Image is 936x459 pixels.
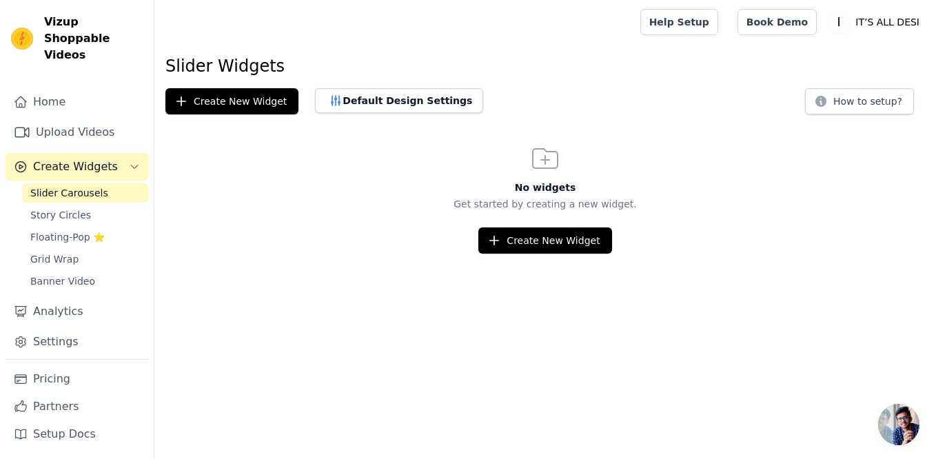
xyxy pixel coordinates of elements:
a: Grid Wrap [22,249,148,269]
span: Create Widgets [33,159,118,175]
a: Pricing [6,365,148,393]
a: Open chat [878,404,919,445]
a: Setup Docs [6,420,148,448]
a: Home [6,88,148,116]
span: Vizup Shoppable Videos [44,14,143,63]
a: Banner Video [22,272,148,291]
p: IT’S ALL DESI [850,10,925,34]
button: I IT’S ALL DESI [828,10,925,34]
a: Story Circles [22,205,148,225]
a: Help Setup [640,9,718,35]
h3: No widgets [154,181,936,194]
button: How to setup? [805,88,914,114]
a: How to setup? [805,98,914,111]
h1: Slider Widgets [165,55,925,77]
p: Get started by creating a new widget. [154,197,936,211]
a: Partners [6,393,148,420]
a: Upload Videos [6,119,148,146]
a: Analytics [6,298,148,325]
span: Story Circles [30,208,91,222]
button: Default Design Settings [315,88,483,113]
button: Create New Widget [478,227,611,254]
button: Create New Widget [165,88,298,114]
text: I [837,15,841,29]
span: Floating-Pop ⭐ [30,230,105,244]
button: Create Widgets [6,153,148,181]
span: Slider Carousels [30,186,108,200]
a: Settings [6,328,148,356]
a: Slider Carousels [22,183,148,203]
a: Book Demo [737,9,817,35]
img: Vizup [11,28,33,50]
span: Grid Wrap [30,252,79,266]
a: Floating-Pop ⭐ [22,227,148,247]
span: Banner Video [30,274,95,288]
